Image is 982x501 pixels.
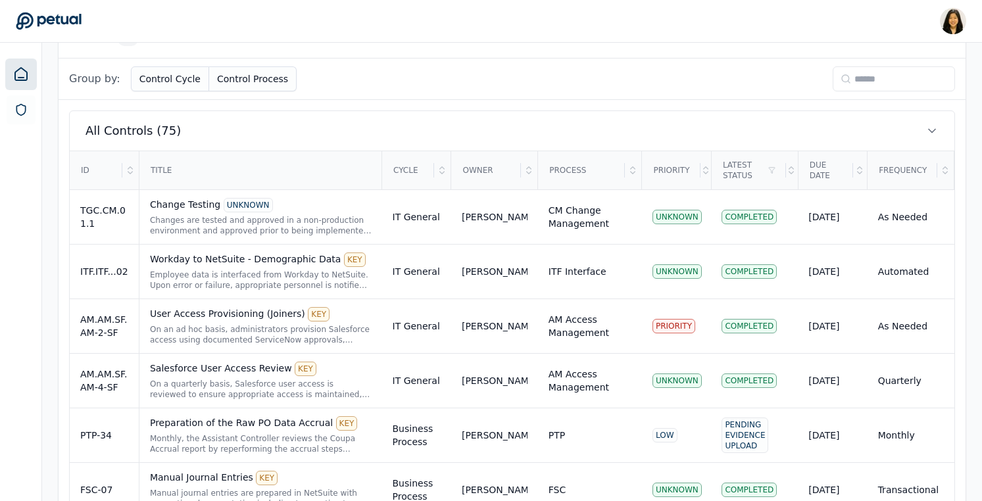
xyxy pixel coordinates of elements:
[539,152,625,189] div: Process
[382,299,451,354] td: IT General
[808,265,856,278] div: [DATE]
[722,264,777,279] div: Completed
[808,210,856,224] div: [DATE]
[256,471,278,485] div: KEY
[150,270,372,291] div: Employee data is interfaced from Workday to NetSuite. Upon error or failure, appropriate personne...
[549,429,565,442] div: PTP
[70,152,122,189] div: ID
[722,483,777,497] div: Completed
[69,71,120,87] span: Group by:
[150,471,372,485] div: Manual Journal Entries
[382,408,451,463] td: Business Process
[7,95,36,124] a: SOC 1 Reports
[80,204,128,230] div: TGC.CM.01.1
[808,483,856,496] div: [DATE]
[462,429,528,442] div: [PERSON_NAME]
[382,245,451,299] td: IT General
[150,433,372,454] div: Monthly, the Assistant Controller reviews the Coupa Accrual report by reperforming the accrual st...
[868,190,954,245] td: As Needed
[868,354,954,408] td: Quarterly
[150,198,372,212] div: Change Testing
[383,152,434,189] div: Cycle
[150,416,372,431] div: Preparation of the Raw PO Data Accrual
[150,324,372,345] div: On an ad hoc basis, administrators provision Salesforce access using documented ServiceNow approv...
[150,307,372,322] div: User Access Provisioning (Joiners)
[652,483,702,497] div: UNKNOWN
[5,59,37,90] a: Dashboard
[549,368,631,394] div: AM Access Management
[150,215,372,236] div: Changes are tested and approved in a non-production environment and approved prior to being imple...
[80,483,128,496] div: FSC-07
[224,198,273,212] div: UNKNOWN
[462,320,528,333] div: [PERSON_NAME]
[549,313,631,339] div: AM Access Management
[722,319,777,333] div: Completed
[808,374,856,387] div: [DATE]
[462,483,528,496] div: [PERSON_NAME]
[140,152,381,189] div: Title
[70,111,954,151] button: All Controls (75)
[86,122,181,140] span: All Controls (75)
[150,379,372,400] div: On a quarterly basis, Salesforce user access is reviewed to ensure appropriate access is maintain...
[808,429,856,442] div: [DATE]
[462,265,528,278] div: [PERSON_NAME]
[80,368,128,394] div: AM.AM.SF.AM-4-SF
[16,12,82,30] a: Go to Dashboard
[652,373,702,388] div: UNKNOWN
[652,319,695,333] div: PRIORITY
[344,252,366,267] div: KEY
[549,204,631,230] div: CM Change Management
[868,245,954,299] td: Automated
[295,362,316,376] div: KEY
[868,299,954,354] td: As Needed
[549,265,606,278] div: ITF Interface
[452,152,521,189] div: Owner
[80,313,128,339] div: AM.AM.SF.AM-2-SF
[209,66,297,91] button: Control Process
[462,210,528,224] div: [PERSON_NAME]
[799,152,853,189] div: Due Date
[643,152,700,189] div: Priority
[462,374,528,387] div: [PERSON_NAME]
[652,210,702,224] div: UNKNOWN
[80,429,128,442] div: PTP-34
[722,373,777,388] div: Completed
[382,190,451,245] td: IT General
[131,66,209,91] button: Control Cycle
[868,152,937,189] div: Frequency
[868,408,954,463] td: Monthly
[652,428,677,442] div: LOW
[382,354,451,408] td: IT General
[150,362,372,376] div: Salesforce User Access Review
[336,416,358,431] div: KEY
[712,152,786,189] div: Latest Status
[308,307,330,322] div: KEY
[808,320,856,333] div: [DATE]
[652,264,702,279] div: UNKNOWN
[150,252,372,267] div: Workday to NetSuite - Demographic Data
[940,8,966,34] img: Renee Park
[722,210,777,224] div: Completed
[549,483,566,496] div: FSC
[80,265,128,278] div: ITF.ITF...02
[722,418,768,453] div: Pending Evidence Upload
